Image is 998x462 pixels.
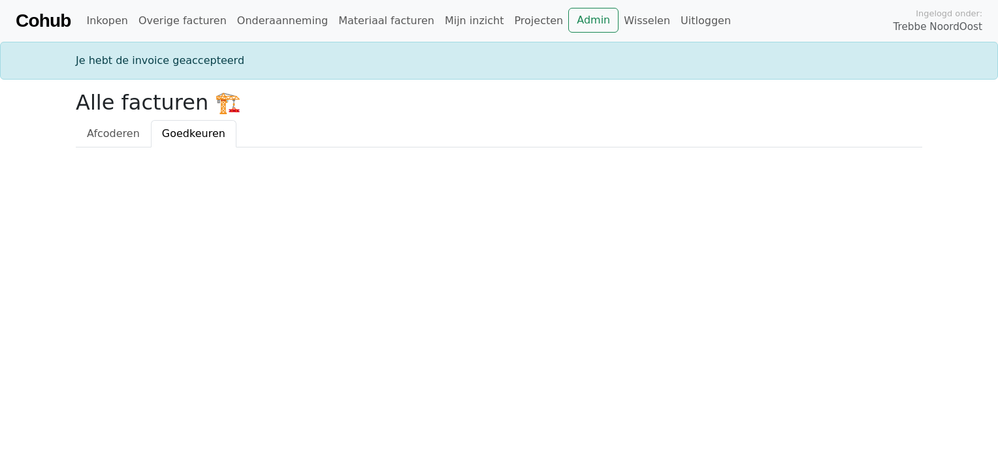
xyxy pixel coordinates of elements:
div: Je hebt de invoice geaccepteerd [68,53,930,69]
h2: Alle facturen 🏗️ [76,90,922,115]
a: Afcoderen [76,120,151,147]
span: Afcoderen [87,127,140,140]
a: Uitloggen [675,8,736,34]
a: Wisselen [619,8,675,34]
a: Inkopen [81,8,133,34]
span: Trebbe NoordOost [893,20,982,35]
span: Goedkeuren [162,127,225,140]
a: Materiaal facturen [333,8,440,34]
a: Mijn inzicht [440,8,509,34]
a: Overige facturen [133,8,232,34]
a: Onderaanneming [232,8,333,34]
a: Projecten [509,8,568,34]
a: Goedkeuren [151,120,236,147]
a: Cohub [16,5,71,37]
span: Ingelogd onder: [916,7,982,20]
a: Admin [568,8,619,33]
